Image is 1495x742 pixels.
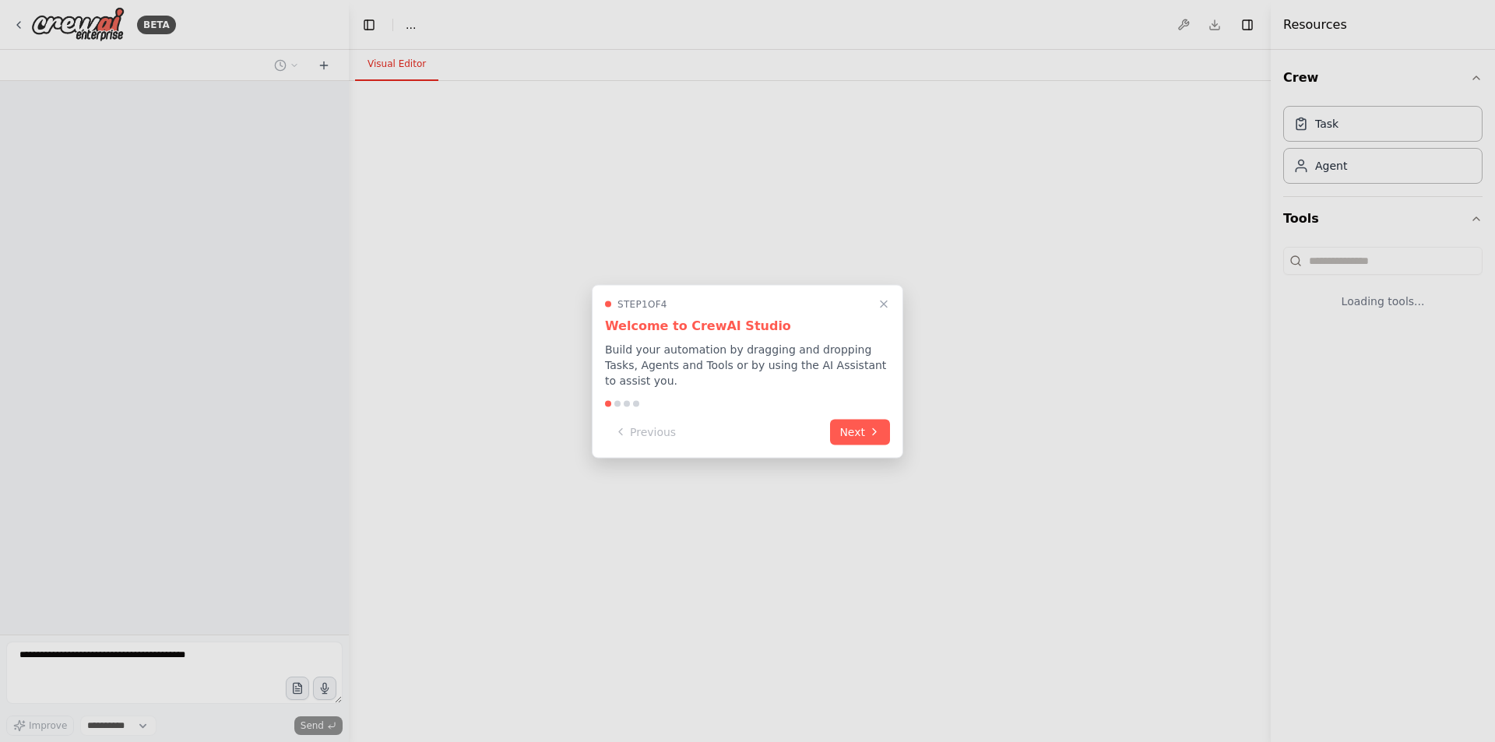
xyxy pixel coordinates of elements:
[605,419,685,445] button: Previous
[605,341,890,388] p: Build your automation by dragging and dropping Tasks, Agents and Tools or by using the AI Assista...
[605,316,890,335] h3: Welcome to CrewAI Studio
[358,14,380,36] button: Hide left sidebar
[874,294,893,313] button: Close walkthrough
[617,297,667,310] span: Step 1 of 4
[830,419,890,445] button: Next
